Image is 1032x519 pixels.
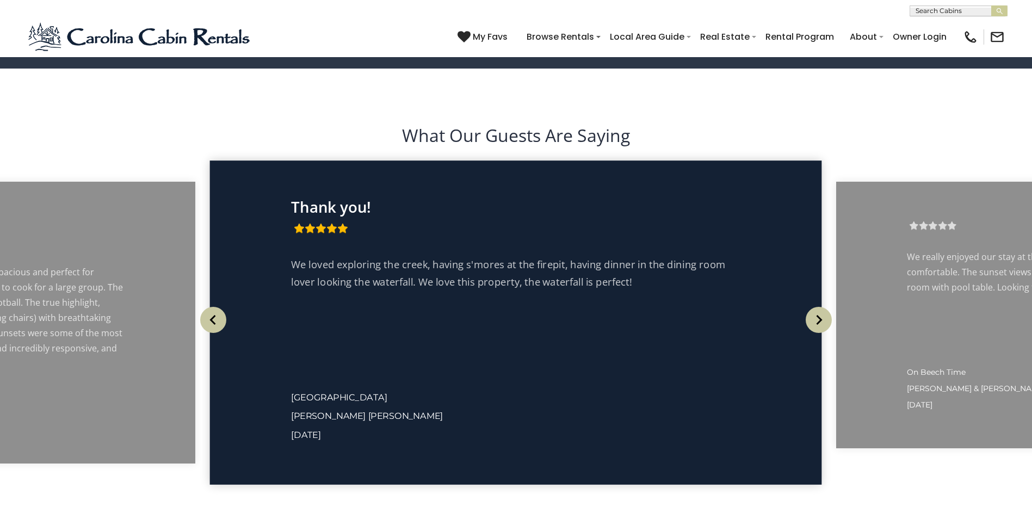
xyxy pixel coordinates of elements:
[195,295,231,344] button: Previous
[292,256,741,291] p: We loved exploring the creek, having s'mores at the firepit, having dinner in the dining room lov...
[907,400,932,410] span: [DATE]
[292,410,366,422] span: [PERSON_NAME]
[200,307,226,333] img: arrow
[458,30,510,44] a: My Favs
[760,27,839,46] a: Rental Program
[27,21,253,53] img: Blue-2.png
[521,27,600,46] a: Browse Rentals
[844,27,882,46] a: About
[806,307,832,333] img: arrow
[887,27,952,46] a: Owner Login
[801,295,837,344] button: Next
[604,27,690,46] a: Local Area Guide
[27,123,1005,148] h2: What Our Guests Are Saying
[907,367,966,377] span: On Beech Time
[368,410,443,422] span: [PERSON_NAME]
[292,198,741,215] p: Thank you!
[695,27,755,46] a: Real Estate
[292,391,387,403] a: [GEOGRAPHIC_DATA]
[473,30,508,44] span: My Favs
[990,29,1005,45] img: mail-regular-black.png
[963,29,978,45] img: phone-regular-black.png
[292,429,321,440] span: [DATE]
